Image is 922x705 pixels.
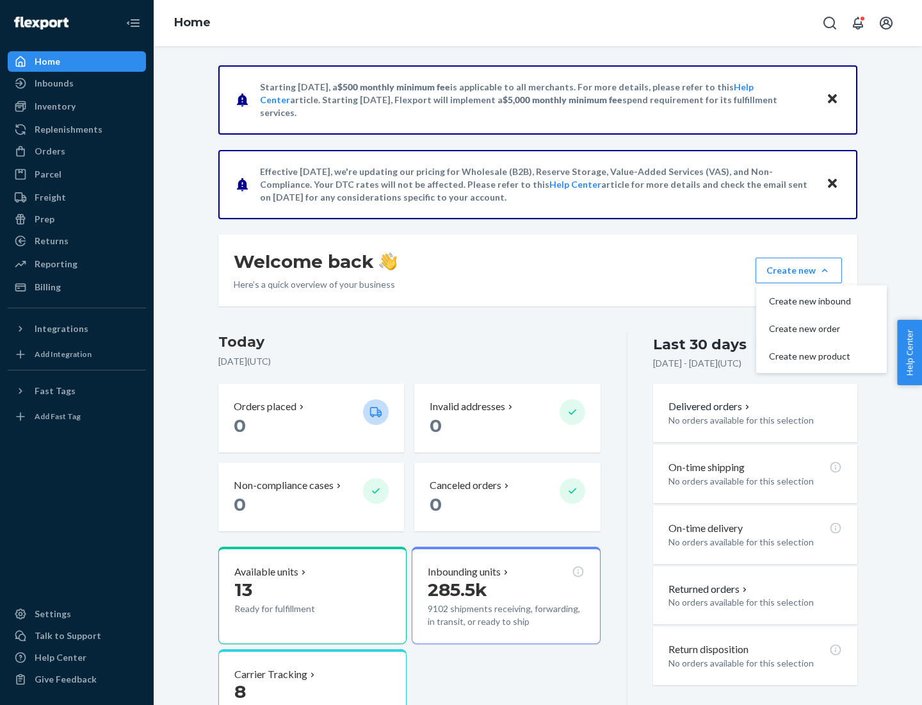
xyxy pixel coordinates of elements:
[218,384,404,452] button: Orders placed 0
[769,324,851,333] span: Create new order
[234,681,246,702] span: 8
[8,51,146,72] a: Home
[35,411,81,422] div: Add Fast Tag
[234,565,298,579] p: Available units
[668,582,750,597] button: Returned orders
[430,415,442,436] span: 0
[234,493,246,515] span: 0
[8,277,146,297] a: Billing
[234,278,397,291] p: Here’s a quick overview of your business
[234,415,246,436] span: 0
[8,604,146,624] a: Settings
[8,231,146,251] a: Returns
[824,175,841,194] button: Close
[8,344,146,365] a: Add Integration
[428,602,584,628] p: 9102 shipments receiving, forwarding, in transit, or ready to ship
[218,463,404,531] button: Non-compliance cases 0
[8,119,146,140] a: Replenishments
[260,165,814,204] p: Effective [DATE], we're updating our pricing for Wholesale (B2B), Reserve Storage, Value-Added Se...
[234,399,296,414] p: Orders placed
[549,179,601,190] a: Help Center
[759,343,884,370] button: Create new product
[412,547,600,644] button: Inbounding units285.5k9102 shipments receiving, forwarding, in transit, or ready to ship
[8,187,146,208] a: Freight
[668,596,842,609] p: No orders available for this selection
[260,81,814,119] p: Starting [DATE], a is applicable to all merchants. For more details, please refer to this article...
[8,254,146,274] a: Reporting
[35,349,92,360] div: Add Integration
[503,94,622,105] span: $5,000 monthly minimum fee
[430,493,442,515] span: 0
[35,651,86,664] div: Help Center
[8,647,146,668] a: Help Center
[337,81,450,92] span: $500 monthly minimum fee
[873,10,899,36] button: Open account menu
[668,642,748,657] p: Return disposition
[8,73,146,94] a: Inbounds
[35,385,76,397] div: Fast Tags
[8,209,146,229] a: Prep
[8,406,146,427] a: Add Fast Tag
[35,55,60,68] div: Home
[35,213,54,226] div: Prep
[845,10,871,36] button: Open notifications
[35,281,61,294] div: Billing
[817,10,843,36] button: Open Search Box
[428,565,501,579] p: Inbounding units
[653,335,747,354] div: Last 30 days
[8,669,146,690] button: Give Feedback
[234,579,252,601] span: 13
[8,164,146,185] a: Parcel
[414,463,600,531] button: Canceled orders 0
[35,629,101,642] div: Talk to Support
[35,258,77,270] div: Reporting
[414,384,600,452] button: Invalid addresses 0
[668,399,752,414] button: Delivered orders
[769,297,851,306] span: Create new inbound
[897,320,922,385] button: Help Center
[35,235,69,247] div: Returns
[430,399,505,414] p: Invalid addresses
[35,322,88,335] div: Integrations
[14,17,69,29] img: Flexport logo
[234,602,353,615] p: Ready for fulfillment
[218,355,601,368] p: [DATE] ( UTC )
[759,315,884,343] button: Create new order
[35,608,71,620] div: Settings
[759,288,884,315] button: Create new inbound
[428,579,487,601] span: 285.5k
[35,100,76,113] div: Inventory
[668,475,842,488] p: No orders available for this selection
[8,381,146,401] button: Fast Tags
[120,10,146,36] button: Close Navigation
[430,478,501,493] p: Canceled orders
[35,123,102,136] div: Replenishments
[234,250,397,273] h1: Welcome back
[218,547,407,644] button: Available units13Ready for fulfillment
[8,626,146,646] a: Talk to Support
[756,258,842,283] button: Create newCreate new inboundCreate new orderCreate new product
[668,657,842,670] p: No orders available for this selection
[218,332,601,352] h3: Today
[668,460,745,475] p: On-time shipping
[8,319,146,339] button: Integrations
[824,90,841,109] button: Close
[174,15,211,29] a: Home
[35,168,61,181] div: Parcel
[35,673,97,686] div: Give Feedback
[8,141,146,162] a: Orders
[8,96,146,117] a: Inventory
[668,536,842,549] p: No orders available for this selection
[668,414,842,427] p: No orders available for this selection
[234,478,334,493] p: Non-compliance cases
[379,253,397,270] img: hand-wave emoji
[668,521,743,536] p: On-time delivery
[35,145,65,158] div: Orders
[234,667,307,682] p: Carrier Tracking
[164,4,221,42] ol: breadcrumbs
[35,77,74,90] div: Inbounds
[769,352,851,361] span: Create new product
